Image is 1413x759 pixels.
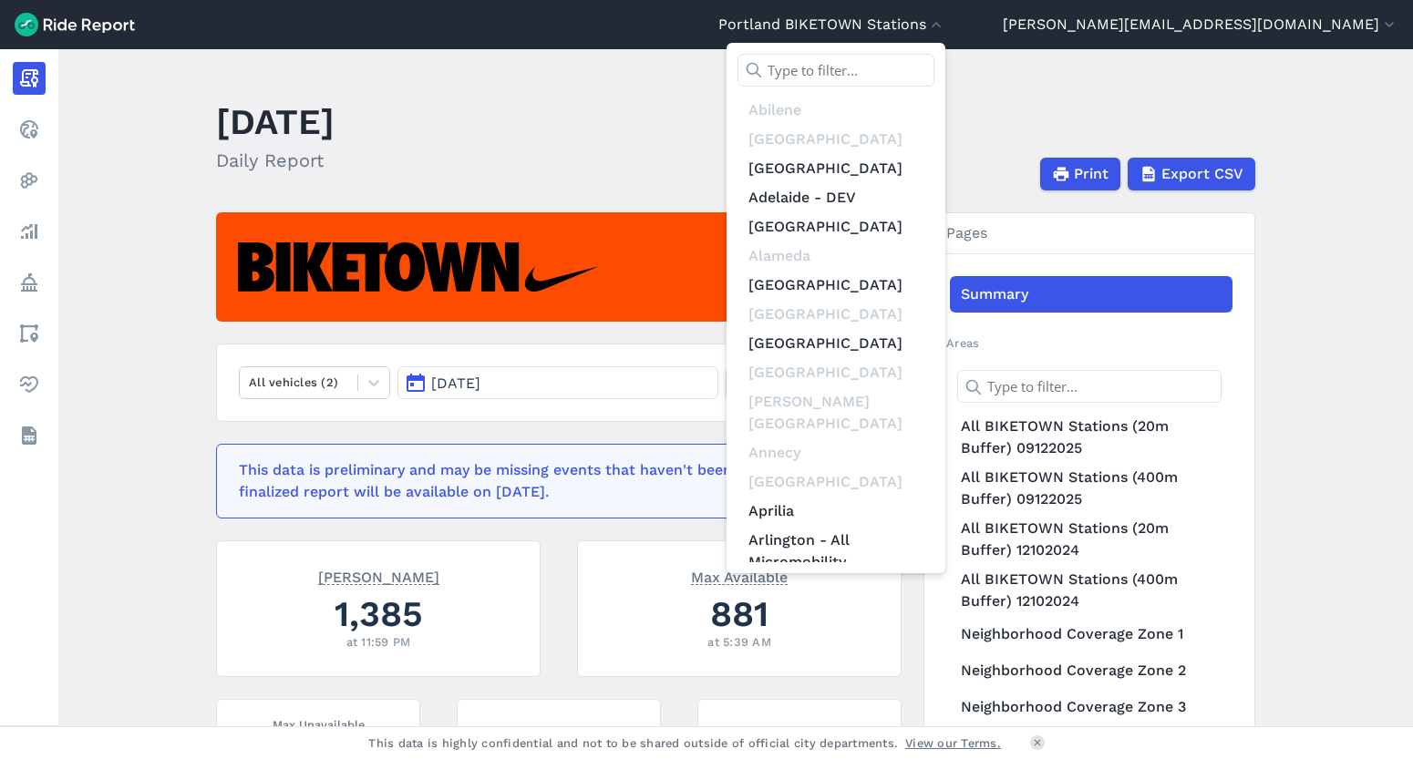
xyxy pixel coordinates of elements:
div: [GEOGRAPHIC_DATA] [737,300,934,329]
a: [GEOGRAPHIC_DATA] [737,271,934,300]
div: Abilene [737,96,934,125]
div: [GEOGRAPHIC_DATA] [737,358,934,387]
a: Aprilia [737,497,934,526]
div: [PERSON_NAME][GEOGRAPHIC_DATA] [737,387,934,438]
input: Type to filter... [737,54,934,87]
a: [GEOGRAPHIC_DATA] [737,329,934,358]
a: Arlington - All Micromobility [737,526,934,577]
div: [GEOGRAPHIC_DATA] [737,467,934,497]
div: Annecy [737,438,934,467]
div: Alameda [737,241,934,271]
a: [GEOGRAPHIC_DATA] [737,212,934,241]
div: [GEOGRAPHIC_DATA] [737,125,934,154]
a: Adelaide - DEV [737,183,934,212]
a: [GEOGRAPHIC_DATA] [737,154,934,183]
